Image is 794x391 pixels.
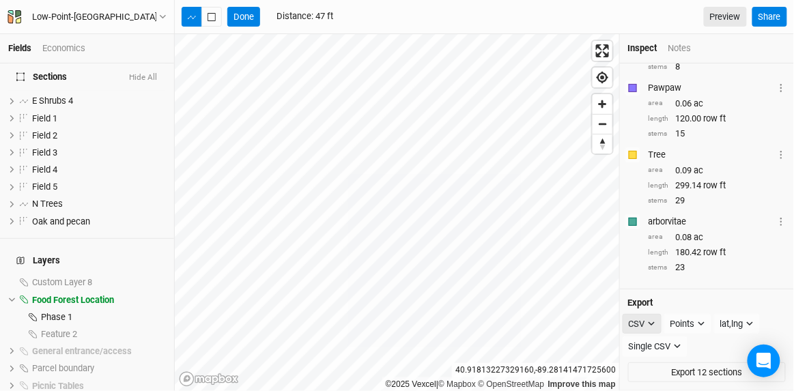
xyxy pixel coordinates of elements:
div: 23 [649,261,786,274]
div: arborvitae [649,216,774,228]
div: 0.08 [649,231,786,244]
span: ac [694,164,704,177]
span: E Shrubs 4 [32,96,73,106]
button: Crop Usage [777,80,786,96]
div: Tree [649,149,774,161]
div: Food Forest Location [32,295,166,306]
div: 0.06 [649,98,786,110]
div: E Shrubs 4 [32,96,166,106]
button: Shortcut: 1 [182,7,202,27]
span: Phase 1 [41,312,72,322]
div: | [386,377,616,391]
span: Field 4 [32,164,57,175]
a: Preview [704,7,747,27]
div: Phase 1 [41,312,166,323]
div: area [649,232,669,242]
span: ac [694,231,704,244]
a: Mapbox logo [179,371,239,387]
div: length [649,248,669,258]
button: Done [227,7,260,27]
span: Oak and pecan [32,216,90,227]
div: area [649,98,669,108]
button: Hide All [128,73,158,83]
button: Points [664,314,711,334]
span: ac [694,98,704,110]
button: Shortcut: 2 [201,7,222,27]
div: area [649,165,669,175]
div: General entrance/access [32,346,166,357]
div: stems [649,62,669,72]
span: Parcel boundary [32,363,94,373]
span: Picnic Tables [32,381,84,391]
div: Oak and pecan [32,216,166,227]
div: Field 4 [32,164,166,175]
div: Notes [668,42,692,55]
div: length [649,181,669,191]
a: Improve this map [548,379,616,389]
div: 29 [649,194,786,207]
div: Field 1 [32,113,166,124]
div: length [649,114,669,124]
span: Field 2 [32,130,57,141]
button: Zoom in [593,94,612,114]
div: Distance : 47 ft [277,10,333,23]
a: OpenStreetMap [478,379,544,389]
span: Zoom out [593,115,612,134]
span: row ft [704,179,726,192]
button: Share [752,7,787,27]
button: Zoom out [593,114,612,134]
div: stems [649,263,669,273]
span: Field 1 [32,113,57,124]
div: Low-Point-Washburn [32,10,157,24]
button: lat,lng [714,314,760,334]
div: Pawpaw [649,82,774,94]
button: Export 12 sections [628,362,786,383]
h4: Export [628,298,786,308]
div: Field 3 [32,147,166,158]
div: 15 [649,128,786,140]
button: Enter fullscreen [593,41,612,61]
div: Points [670,317,695,331]
div: Economics [42,42,85,55]
span: row ft [704,246,726,259]
button: Crop Usage [777,147,786,162]
div: Field 2 [32,130,166,141]
button: CSV [623,314,662,334]
div: stems [649,129,669,139]
div: Feature 2 [41,329,166,340]
span: row ft [704,113,726,125]
div: CSV [629,317,645,331]
span: Field 5 [32,182,57,192]
h4: Layers [8,247,166,274]
div: Single CSV [629,340,671,353]
div: 120.00 [649,113,786,125]
div: Custom Layer 8 [32,277,166,288]
div: 40.91813227329160 , -89.28141471725600 [452,363,619,377]
span: Custom Layer 8 [32,277,92,287]
div: 8 [649,61,786,73]
div: Field 5 [32,182,166,192]
span: Feature 2 [41,329,77,339]
a: Fields [8,43,31,53]
div: Inspect [628,42,657,55]
div: stems [649,196,669,206]
a: Mapbox [438,379,476,389]
button: Crop Usage [777,214,786,229]
div: 0.09 [649,164,786,177]
span: Food Forest Location [32,295,114,305]
div: Open Intercom Messenger [748,345,780,377]
span: N Trees [32,199,63,209]
span: Field 3 [32,147,57,158]
span: Sections [16,72,67,83]
button: Low-Point-[GEOGRAPHIC_DATA] [7,10,167,25]
div: 180.42 [649,246,786,259]
button: Reset bearing to north [593,134,612,154]
button: Single CSV [623,336,687,357]
a: ©2025 Vexcel [386,379,436,389]
button: Find my location [593,68,612,87]
span: General entrance/access [32,346,132,356]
